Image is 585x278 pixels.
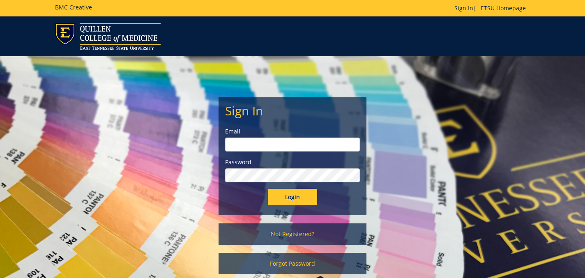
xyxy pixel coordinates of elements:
[225,104,360,117] h2: Sign In
[477,4,530,12] a: ETSU Homepage
[225,127,360,136] label: Email
[55,23,161,50] img: ETSU logo
[219,223,366,245] a: Not Registered?
[225,158,360,166] label: Password
[219,253,366,274] a: Forgot Password
[268,189,317,205] input: Login
[55,4,92,10] h5: BMC Creative
[454,4,530,12] p: |
[454,4,473,12] a: Sign In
